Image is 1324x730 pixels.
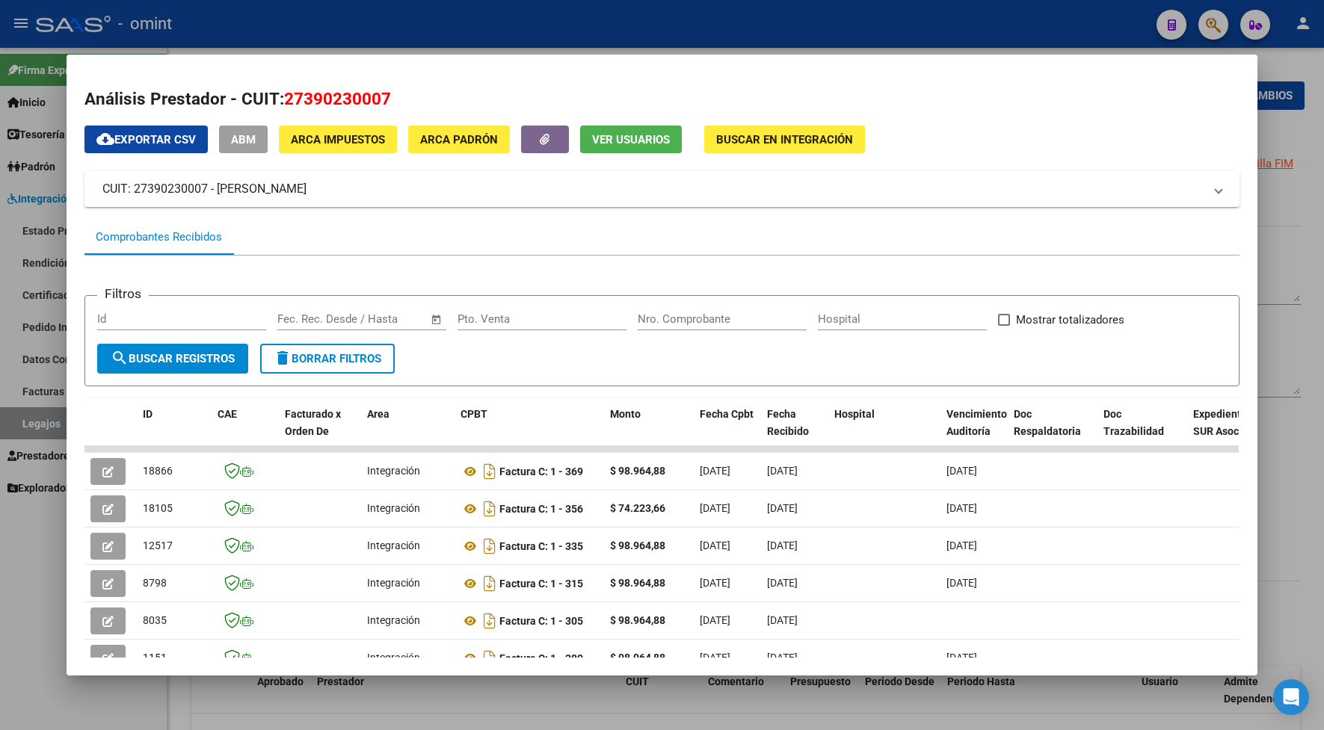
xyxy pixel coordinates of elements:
[946,577,977,589] span: [DATE]
[700,408,754,420] span: Fecha Cpbt
[1193,408,1260,437] span: Expediente SUR Asociado
[143,465,173,477] span: 18866
[1014,408,1081,437] span: Doc Respaldatoria
[700,502,730,514] span: [DATE]
[274,349,292,367] mat-icon: delete
[716,133,853,146] span: Buscar en Integración
[610,577,665,589] strong: $ 98.964,88
[700,652,730,664] span: [DATE]
[694,398,761,464] datatable-header-cell: Fecha Cpbt
[231,133,256,146] span: ABM
[96,133,196,146] span: Exportar CSV
[367,465,420,477] span: Integración
[580,126,682,153] button: Ver Usuarios
[361,398,455,464] datatable-header-cell: Area
[767,652,798,664] span: [DATE]
[767,408,809,437] span: Fecha Recibido
[767,465,798,477] span: [DATE]
[480,534,499,558] i: Descargar documento
[219,126,268,153] button: ABM
[367,502,420,514] span: Integración
[499,503,583,515] strong: Factura C: 1 - 356
[480,460,499,483] i: Descargar documento
[834,408,875,420] span: Hospital
[610,614,665,626] strong: $ 98.964,88
[143,652,167,664] span: 1151
[143,539,173,551] span: 12517
[212,398,279,464] datatable-header-cell: CAE
[946,408,1007,437] span: Vencimiento Auditoría
[610,652,665,664] strong: $ 98.964,88
[84,171,1240,207] mat-expansion-panel-header: CUIT: 27390230007 - [PERSON_NAME]
[480,646,499,670] i: Descargar documento
[480,609,499,633] i: Descargar documento
[499,652,583,664] strong: Factura C: 1 - 289
[610,465,665,477] strong: $ 98.964,88
[284,89,391,108] span: 27390230007
[218,408,237,420] span: CAE
[767,577,798,589] span: [DATE]
[279,398,361,464] datatable-header-cell: Facturado x Orden De
[84,126,208,153] button: Exportar CSV
[97,344,248,374] button: Buscar Registros
[610,539,665,551] strong: $ 98.964,88
[279,126,397,153] button: ARCA Impuestos
[428,311,445,328] button: Open calendar
[610,408,641,420] span: Monto
[111,352,235,365] span: Buscar Registros
[946,465,977,477] span: [DATE]
[1187,398,1269,464] datatable-header-cell: Expediente SUR Asociado
[137,398,212,464] datatable-header-cell: ID
[761,398,828,464] datatable-header-cell: Fecha Recibido
[408,126,510,153] button: ARCA Padrón
[940,398,1008,464] datatable-header-cell: Vencimiento Auditoría
[592,133,670,146] span: Ver Usuarios
[610,502,665,514] strong: $ 74.223,66
[367,577,420,589] span: Integración
[143,577,167,589] span: 8798
[499,540,583,552] strong: Factura C: 1 - 335
[461,408,487,420] span: CPBT
[367,539,420,551] span: Integración
[274,352,381,365] span: Borrar Filtros
[143,502,173,514] span: 18105
[946,539,977,551] span: [DATE]
[499,578,583,590] strong: Factura C: 1 - 315
[946,652,977,664] span: [DATE]
[767,614,798,626] span: [DATE]
[96,130,114,148] mat-icon: cloud_download
[499,615,583,627] strong: Factura C: 1 - 305
[700,539,730,551] span: [DATE]
[604,398,694,464] datatable-header-cell: Monto
[1273,679,1309,715] div: Open Intercom Messenger
[102,180,1204,198] mat-panel-title: CUIT: 27390230007 - [PERSON_NAME]
[1016,311,1124,329] span: Mostrar totalizadores
[946,502,977,514] span: [DATE]
[700,465,730,477] span: [DATE]
[291,133,385,146] span: ARCA Impuestos
[420,133,498,146] span: ARCA Padrón
[96,229,222,246] div: Comprobantes Recibidos
[480,572,499,596] i: Descargar documento
[260,344,395,374] button: Borrar Filtros
[84,87,1240,112] h2: Análisis Prestador - CUIT:
[143,614,167,626] span: 8035
[285,408,341,437] span: Facturado x Orden De
[367,614,420,626] span: Integración
[828,398,940,464] datatable-header-cell: Hospital
[480,497,499,521] i: Descargar documento
[367,408,389,420] span: Area
[97,284,149,303] h3: Filtros
[1097,398,1187,464] datatable-header-cell: Doc Trazabilidad
[111,349,129,367] mat-icon: search
[351,312,424,326] input: Fecha fin
[367,652,420,664] span: Integración
[277,312,338,326] input: Fecha inicio
[767,502,798,514] span: [DATE]
[700,577,730,589] span: [DATE]
[704,126,865,153] button: Buscar en Integración
[1008,398,1097,464] datatable-header-cell: Doc Respaldatoria
[700,614,730,626] span: [DATE]
[767,539,798,551] span: [DATE]
[143,408,153,420] span: ID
